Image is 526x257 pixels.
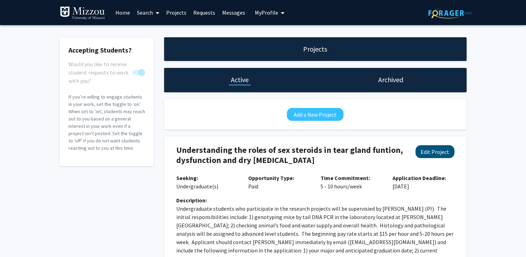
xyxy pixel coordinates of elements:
[393,174,454,190] p: [DATE]
[5,226,30,252] iframe: Chat
[255,9,278,16] span: My Profile
[248,174,294,181] b: Opportunity Type:
[190,0,219,25] a: Requests
[321,174,370,181] b: Time Commitment:
[176,145,404,165] h4: Understanding the roles of sex steroids in tear gland funtion, dysfunction and dry [MEDICAL_DATA]
[415,145,454,158] button: Edit Project
[68,60,130,85] span: Would you like to receive student requests to work with you?
[176,174,238,190] p: Undergraduate(s)
[176,196,454,204] div: Description:
[176,174,198,181] b: Seeking:
[428,8,472,18] img: ForagerOne Logo
[219,0,249,25] a: Messages
[68,60,145,77] div: You cannot turn this off while you have active projects.
[68,93,145,152] p: If you’re willing to engage students in your work, set the toggle to ‘on’. When set to 'on', stud...
[68,46,145,54] h2: Accepting Students?
[287,108,343,121] button: Add a New Project
[133,0,163,25] a: Search
[231,75,249,85] h1: Active
[303,44,327,54] h1: Projects
[393,174,446,181] b: Application Deadline:
[378,75,403,85] h1: Archived
[321,174,382,190] p: 5 - 10 hours/week
[248,174,310,190] p: Paid
[112,0,133,25] a: Home
[163,0,190,25] a: Projects
[60,6,105,20] img: University of Missouri Logo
